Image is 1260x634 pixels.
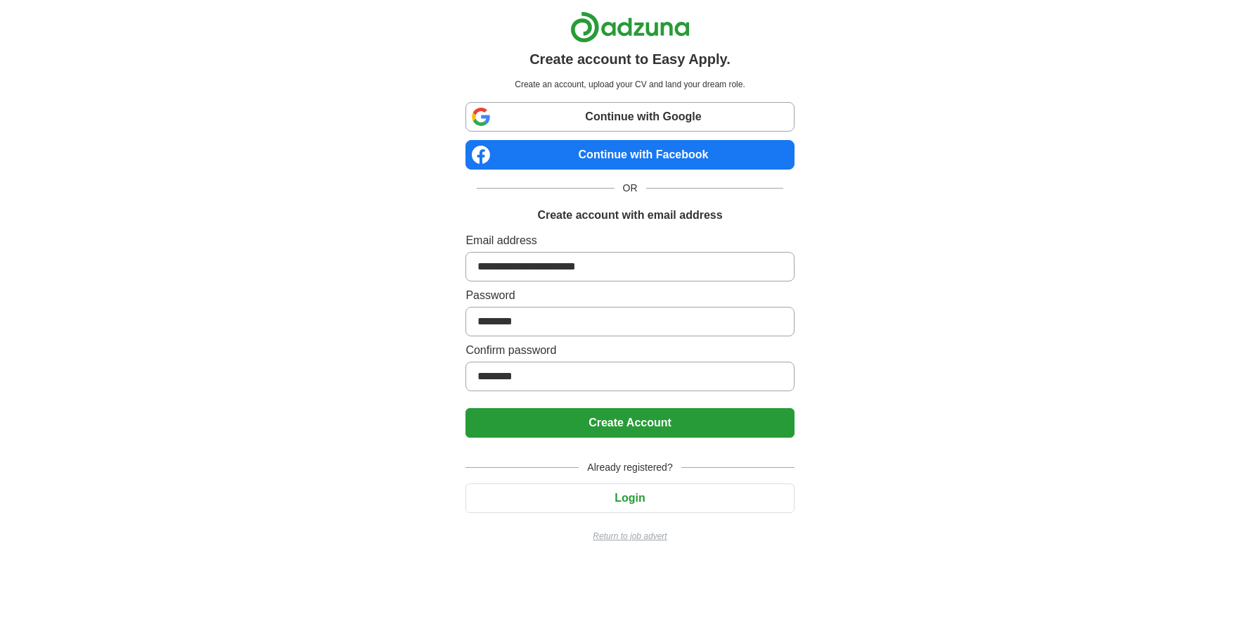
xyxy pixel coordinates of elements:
[465,342,794,359] label: Confirm password
[615,181,646,196] span: OR
[465,530,794,543] a: Return to job advert
[465,140,794,170] a: Continue with Facebook
[570,11,690,43] img: Adzuna logo
[465,408,794,438] button: Create Account
[465,287,794,304] label: Password
[537,207,722,224] h1: Create account with email address
[529,49,731,70] h1: Create account to Easy Apply.
[465,483,794,513] button: Login
[468,78,791,91] p: Create an account, upload your CV and land your dream role.
[465,492,794,504] a: Login
[579,460,681,475] span: Already registered?
[465,232,794,249] label: Email address
[465,102,794,132] a: Continue with Google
